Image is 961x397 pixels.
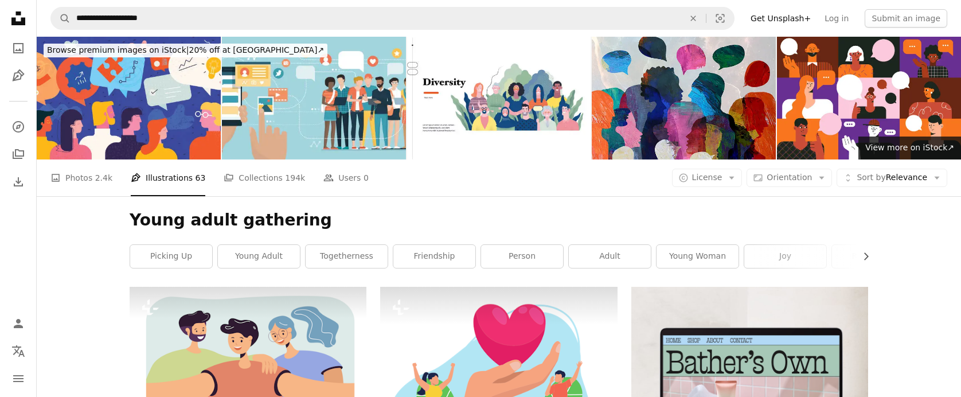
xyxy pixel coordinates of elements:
[393,245,475,268] a: friendship
[95,172,112,184] span: 2.4k
[364,172,369,184] span: 0
[692,173,722,182] span: License
[323,159,369,196] a: Users 0
[380,375,617,386] a: support couple characters and heart
[47,45,189,55] span: Browse premium images on iStock |
[857,173,885,182] span: Sort by
[767,173,812,182] span: Orientation
[865,143,954,152] span: View more on iStock ↗
[47,45,324,55] span: 20% off at [GEOGRAPHIC_DATA] ↗
[672,169,743,187] button: License
[130,360,366,371] a: Happy young friends making self picture, holding phone and smiling at camera. Vector illustration...
[744,9,818,28] a: Get Unsplash+
[285,172,305,184] span: 194k
[218,245,300,268] a: young adult
[569,245,651,268] a: adult
[744,245,826,268] a: joy
[818,9,855,28] a: Log in
[481,245,563,268] a: person
[777,37,961,159] img: Diverse people talk. Expressing opinion, communication
[224,159,305,196] a: Collections 194k
[222,37,406,159] img: Social media app and social networks
[7,143,30,166] a: Collections
[832,245,914,268] a: relaxation
[7,367,30,390] button: Menu
[706,7,734,29] button: Visual search
[681,7,706,29] button: Clear
[130,210,868,231] h1: Young adult gathering
[7,115,30,138] a: Explore
[7,37,30,60] a: Photos
[657,245,739,268] a: young woman
[865,9,947,28] button: Submit an image
[306,245,388,268] a: togetherness
[407,37,591,159] img: Technology topic illustration
[592,37,776,159] img: Group of diverse people talking, bonding, communicating. Using speech bubbles.
[747,169,832,187] button: Orientation
[855,245,868,268] button: scroll list to the right
[50,7,735,30] form: Find visuals sitewide
[857,172,927,184] span: Relevance
[50,159,112,196] a: Photos 2.4k
[837,169,947,187] button: Sort byRelevance
[7,64,30,87] a: Illustrations
[858,137,961,159] a: View more on iStock↗
[130,245,212,268] a: picking up
[37,37,334,64] a: Browse premium images on iStock|20% off at [GEOGRAPHIC_DATA]↗
[51,7,71,29] button: Search Unsplash
[7,170,30,193] a: Download History
[37,37,221,159] img: Educational Communication Concept
[7,340,30,363] button: Language
[7,312,30,335] a: Log in / Sign up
